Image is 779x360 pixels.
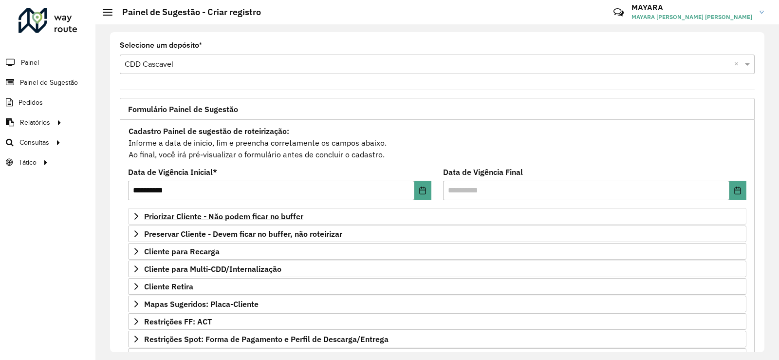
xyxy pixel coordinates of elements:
a: Preservar Cliente - Devem ficar no buffer, não roteirizar [128,226,746,242]
span: Tático [19,157,37,168]
label: Selecione um depósito [120,39,202,51]
span: Relatórios [20,117,50,128]
span: Mapas Sugeridos: Placa-Cliente [144,300,259,308]
span: Cliente Retira [144,283,193,290]
a: Cliente para Recarga [128,243,746,260]
span: Cliente para Multi-CDD/Internalização [144,265,281,273]
span: Consultas [19,137,49,148]
strong: Cadastro Painel de sugestão de roteirização: [129,126,289,136]
a: Mapas Sugeridos: Placa-Cliente [128,296,746,312]
a: Restrições FF: ACT [128,313,746,330]
span: Priorizar Cliente - Não podem ficar no buffer [144,212,303,220]
span: Clear all [734,58,742,70]
span: Restrições Spot: Forma de Pagamento e Perfil de Descarga/Entrega [144,335,389,343]
a: Cliente para Multi-CDD/Internalização [128,261,746,277]
span: MAYARA [PERSON_NAME] [PERSON_NAME] [631,13,752,21]
span: Cliente para Recarga [144,247,220,255]
a: Cliente Retira [128,278,746,295]
label: Data de Vigência Inicial [128,166,217,178]
h2: Painel de Sugestão - Criar registro [112,7,261,18]
span: Painel [21,57,39,68]
span: Restrições FF: ACT [144,318,212,325]
span: Preservar Cliente - Devem ficar no buffer, não roteirizar [144,230,342,238]
span: Formulário Painel de Sugestão [128,105,238,113]
h3: MAYARA [631,3,752,12]
a: Restrições Spot: Forma de Pagamento e Perfil de Descarga/Entrega [128,331,746,347]
button: Choose Date [414,181,431,200]
label: Data de Vigência Final [443,166,523,178]
div: Informe a data de inicio, fim e preencha corretamente os campos abaixo. Ao final, você irá pré-vi... [128,125,746,161]
a: Priorizar Cliente - Não podem ficar no buffer [128,208,746,225]
span: Painel de Sugestão [20,77,78,88]
a: Contato Rápido [608,2,629,23]
span: Pedidos [19,97,43,108]
button: Choose Date [729,181,746,200]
